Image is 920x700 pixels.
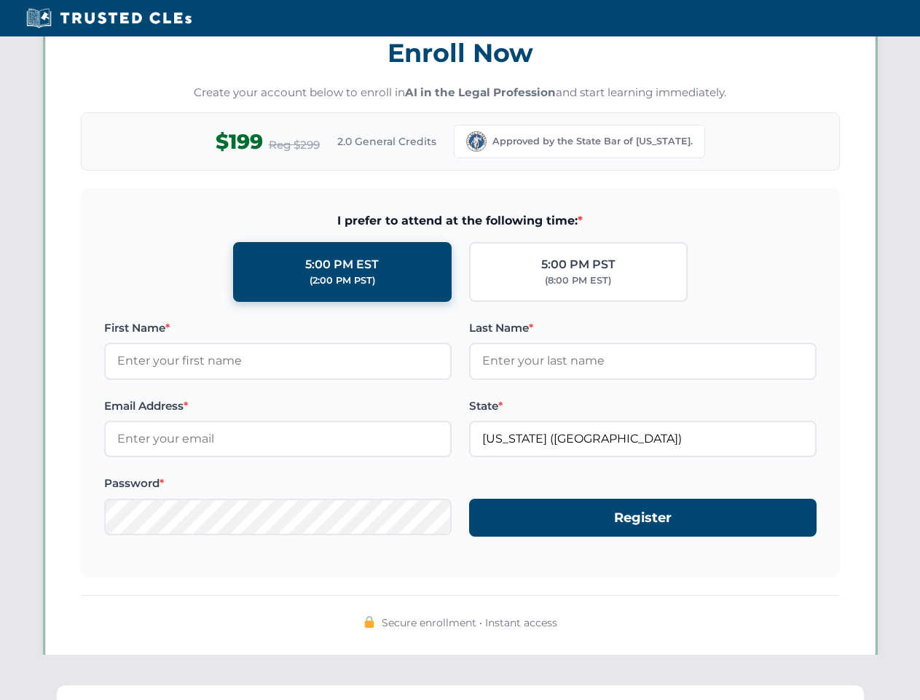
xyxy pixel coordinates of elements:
h3: Enroll Now [81,30,840,76]
input: Nevada (NV) [469,421,817,457]
label: State [469,397,817,415]
div: 5:00 PM PST [541,255,616,274]
button: Register [469,499,817,537]
label: First Name [104,319,452,337]
label: Last Name [469,319,817,337]
p: Create your account below to enroll in and start learning immediately. [81,85,840,101]
div: (8:00 PM EST) [545,273,611,288]
strong: AI in the Legal Profession [405,85,556,99]
span: 2.0 General Credits [337,133,436,149]
div: (2:00 PM PST) [310,273,375,288]
input: Enter your last name [469,343,817,379]
div: 5:00 PM EST [305,255,379,274]
input: Enter your email [104,421,452,457]
img: Trusted CLEs [22,7,196,29]
img: Nevada Bar [466,131,487,152]
input: Enter your first name [104,343,452,379]
img: 🔒 [363,616,375,628]
span: Approved by the State Bar of [US_STATE]. [492,134,693,149]
label: Email Address [104,397,452,415]
span: Secure enrollment • Instant access [382,615,557,631]
span: I prefer to attend at the following time: [104,211,817,230]
span: Reg $299 [269,136,320,154]
span: $199 [216,125,263,158]
label: Password [104,475,452,492]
